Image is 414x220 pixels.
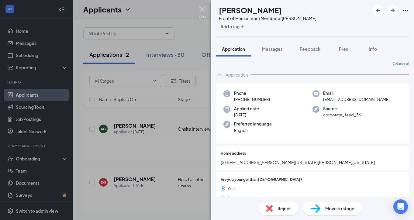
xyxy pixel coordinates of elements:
[221,151,246,156] span: Home address
[262,46,283,52] span: Messages
[227,194,233,201] span: No
[216,71,223,78] svg: ChevronUp
[227,185,235,192] span: Yes
[373,5,384,16] button: ArrowLeftNew
[234,96,270,102] span: [PHONE_NUMBER]
[234,127,272,133] span: English
[278,205,291,212] span: Reject
[325,205,354,212] span: Move to stage
[374,7,382,14] svg: ArrowLeftNew
[234,112,259,118] span: [DATE]
[369,46,377,52] span: Info
[226,72,248,78] div: Application
[392,61,409,66] span: Collapse all
[323,112,361,118] span: corporate_feed_36
[323,90,390,96] span: Email
[219,5,282,15] h1: [PERSON_NAME]
[393,199,408,214] div: Open Intercom Messenger
[219,23,246,29] button: PlusAdd a tag
[221,159,404,166] span: [STREET_ADDRESS][PERSON_NAME][US_STATE][PERSON_NAME][US_STATE]
[234,121,272,127] span: Preferred language
[219,15,316,21] div: Front of House Team Member at [PERSON_NAME]
[339,46,348,52] span: Files
[221,177,302,183] span: Are you younger than [DEMOGRAPHIC_DATA]?
[387,5,398,16] button: ArrowRight
[323,106,361,112] span: Source
[323,96,390,102] span: [EMAIL_ADDRESS][DOMAIN_NAME]
[300,46,320,52] span: Feedback
[234,90,270,96] span: Phone
[222,46,245,52] span: Application
[402,7,409,14] svg: Ellipses
[234,106,259,112] span: Applied date
[241,25,244,28] svg: Plus
[389,7,396,14] svg: ArrowRight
